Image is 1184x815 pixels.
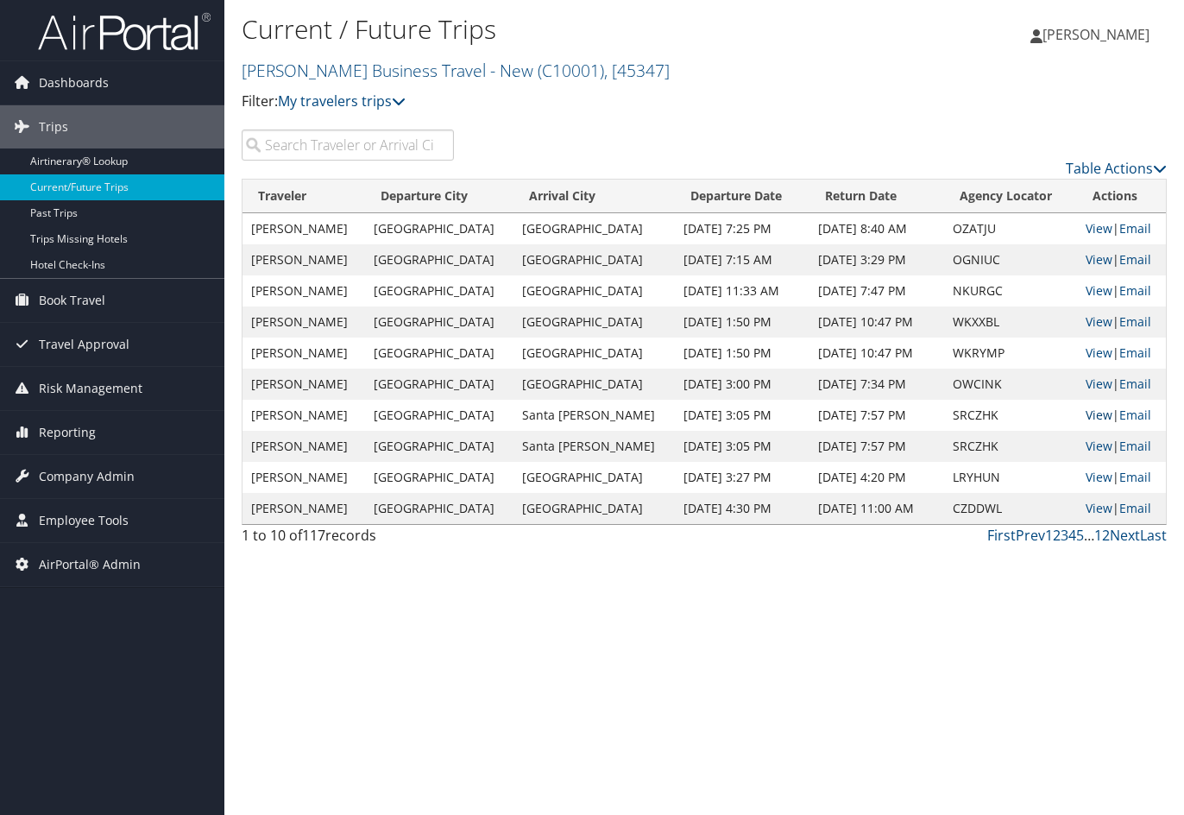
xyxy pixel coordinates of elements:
[365,180,513,213] th: Departure City: activate to sort column ascending
[513,369,675,400] td: [GEOGRAPHIC_DATA]
[809,306,944,338] td: [DATE] 10:47 PM
[365,493,513,524] td: [GEOGRAPHIC_DATA]
[675,306,810,338] td: [DATE] 1:50 PM
[675,338,810,369] td: [DATE] 1:50 PM
[809,244,944,275] td: [DATE] 3:29 PM
[365,244,513,275] td: [GEOGRAPHIC_DATA]
[365,338,513,369] td: [GEOGRAPHIC_DATA]
[809,275,944,306] td: [DATE] 7:47 PM
[1077,462,1166,493] td: |
[1119,407,1151,423] a: Email
[513,462,675,493] td: [GEOGRAPHIC_DATA]
[1086,282,1112,299] a: View
[242,306,365,338] td: [PERSON_NAME]
[809,400,944,431] td: [DATE] 7:57 PM
[675,213,810,244] td: [DATE] 7:25 PM
[39,499,129,542] span: Employee Tools
[39,543,141,586] span: AirPortal® Admin
[1086,344,1112,361] a: View
[513,493,675,524] td: [GEOGRAPHIC_DATA]
[1140,526,1167,545] a: Last
[1077,431,1166,462] td: |
[242,11,859,47] h1: Current / Future Trips
[513,244,675,275] td: [GEOGRAPHIC_DATA]
[1110,526,1140,545] a: Next
[242,462,365,493] td: [PERSON_NAME]
[242,244,365,275] td: [PERSON_NAME]
[1077,369,1166,400] td: |
[809,493,944,524] td: [DATE] 11:00 AM
[1077,338,1166,369] td: |
[242,525,454,554] div: 1 to 10 of records
[242,91,859,113] p: Filter:
[39,323,129,366] span: Travel Approval
[242,338,365,369] td: [PERSON_NAME]
[675,275,810,306] td: [DATE] 11:33 AM
[1042,25,1149,44] span: [PERSON_NAME]
[513,275,675,306] td: [GEOGRAPHIC_DATA]
[944,306,1077,338] td: WKXXBL
[513,180,675,213] th: Arrival City: activate to sort column ascending
[1119,313,1151,330] a: Email
[944,431,1077,462] td: SRCZHK
[39,367,142,410] span: Risk Management
[1053,526,1061,545] a: 2
[513,338,675,369] td: [GEOGRAPHIC_DATA]
[242,180,365,213] th: Traveler: activate to sort column ascending
[242,493,365,524] td: [PERSON_NAME]
[302,526,325,545] span: 117
[242,130,454,161] input: Search Traveler or Arrival City
[1077,180,1166,213] th: Actions
[39,279,105,322] span: Book Travel
[604,59,670,82] span: , [ 45347 ]
[809,338,944,369] td: [DATE] 10:47 PM
[278,92,406,111] a: My travelers trips
[1094,526,1110,545] a: 12
[1086,407,1112,423] a: View
[1077,213,1166,244] td: |
[1016,526,1045,545] a: Prev
[538,59,604,82] span: ( C10001 )
[1084,526,1094,545] span: …
[675,244,810,275] td: [DATE] 7:15 AM
[1076,526,1084,545] a: 5
[513,431,675,462] td: Santa [PERSON_NAME]
[513,400,675,431] td: Santa [PERSON_NAME]
[944,493,1077,524] td: CZDDWL
[809,431,944,462] td: [DATE] 7:57 PM
[1077,400,1166,431] td: |
[675,431,810,462] td: [DATE] 3:05 PM
[365,275,513,306] td: [GEOGRAPHIC_DATA]
[39,61,109,104] span: Dashboards
[242,400,365,431] td: [PERSON_NAME]
[242,59,670,82] a: [PERSON_NAME] Business Travel - New
[242,275,365,306] td: [PERSON_NAME]
[365,369,513,400] td: [GEOGRAPHIC_DATA]
[809,462,944,493] td: [DATE] 4:20 PM
[1068,526,1076,545] a: 4
[242,369,365,400] td: [PERSON_NAME]
[1119,344,1151,361] a: Email
[1061,526,1068,545] a: 3
[513,306,675,338] td: [GEOGRAPHIC_DATA]
[1077,275,1166,306] td: |
[809,180,944,213] th: Return Date: activate to sort column ascending
[1045,526,1053,545] a: 1
[944,400,1077,431] td: SRCZHK
[1086,469,1112,485] a: View
[1086,438,1112,454] a: View
[944,180,1077,213] th: Agency Locator: activate to sort column ascending
[38,11,211,52] img: airportal-logo.png
[1119,500,1151,516] a: Email
[1119,376,1151,392] a: Email
[1119,469,1151,485] a: Email
[1119,438,1151,454] a: Email
[242,213,365,244] td: [PERSON_NAME]
[242,431,365,462] td: [PERSON_NAME]
[1119,282,1151,299] a: Email
[944,338,1077,369] td: WKRYMP
[1077,244,1166,275] td: |
[365,213,513,244] td: [GEOGRAPHIC_DATA]
[365,400,513,431] td: [GEOGRAPHIC_DATA]
[365,462,513,493] td: [GEOGRAPHIC_DATA]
